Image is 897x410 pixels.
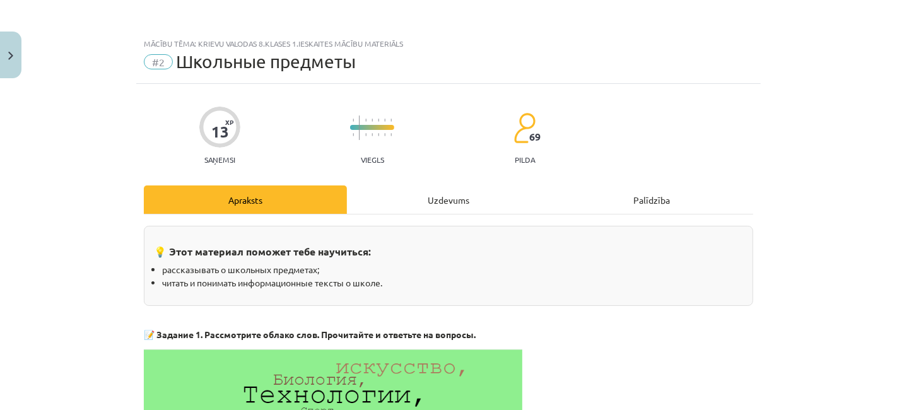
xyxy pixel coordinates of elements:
div: Apraksts [144,185,347,214]
span: XP [225,119,233,126]
img: icon-short-line-57e1e144782c952c97e751825c79c345078a6d821885a25fce030b3d8c18986b.svg [378,119,379,122]
img: icon-short-line-57e1e144782c952c97e751825c79c345078a6d821885a25fce030b3d8c18986b.svg [353,119,354,122]
img: icon-long-line-d9ea69661e0d244f92f715978eff75569469978d946b2353a9bb055b3ed8787d.svg [359,115,360,140]
div: Palīdzība [550,185,753,214]
li: рассказывать о школьных предметах; [162,263,743,276]
div: Mācību tēma: Krievu valodas 8.klases 1.ieskaites mācību materiāls [144,39,753,48]
img: icon-short-line-57e1e144782c952c97e751825c79c345078a6d821885a25fce030b3d8c18986b.svg [365,119,366,122]
img: icon-short-line-57e1e144782c952c97e751825c79c345078a6d821885a25fce030b3d8c18986b.svg [365,133,366,136]
span: Школьные предметы [176,51,356,72]
p: Viegls [361,155,384,164]
img: icon-short-line-57e1e144782c952c97e751825c79c345078a6d821885a25fce030b3d8c18986b.svg [378,133,379,136]
strong: 💡 Этот материал поможет тебе научиться: [154,245,371,258]
li: читать и понимать информационные тексты о школе. [162,276,743,290]
img: icon-short-line-57e1e144782c952c97e751825c79c345078a6d821885a25fce030b3d8c18986b.svg [390,133,392,136]
img: students-c634bb4e5e11cddfef0936a35e636f08e4e9abd3cc4e673bd6f9a4125e45ecb1.svg [513,112,536,144]
strong: 📝 Задание 1. Рассмотрите облако слов. Прочитайте и ответьте на вопросы. [144,329,476,340]
img: icon-short-line-57e1e144782c952c97e751825c79c345078a6d821885a25fce030b3d8c18986b.svg [390,119,392,122]
div: 13 [211,123,229,141]
img: icon-close-lesson-0947bae3869378f0d4975bcd49f059093ad1ed9edebbc8119c70593378902aed.svg [8,52,13,60]
span: #2 [144,54,173,69]
img: icon-short-line-57e1e144782c952c97e751825c79c345078a6d821885a25fce030b3d8c18986b.svg [372,119,373,122]
img: icon-short-line-57e1e144782c952c97e751825c79c345078a6d821885a25fce030b3d8c18986b.svg [384,119,385,122]
img: icon-short-line-57e1e144782c952c97e751825c79c345078a6d821885a25fce030b3d8c18986b.svg [372,133,373,136]
p: Saņemsi [199,155,240,164]
img: icon-short-line-57e1e144782c952c97e751825c79c345078a6d821885a25fce030b3d8c18986b.svg [384,133,385,136]
p: pilda [515,155,535,164]
img: icon-short-line-57e1e144782c952c97e751825c79c345078a6d821885a25fce030b3d8c18986b.svg [353,133,354,136]
div: Uzdevums [347,185,550,214]
span: 69 [529,131,541,143]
